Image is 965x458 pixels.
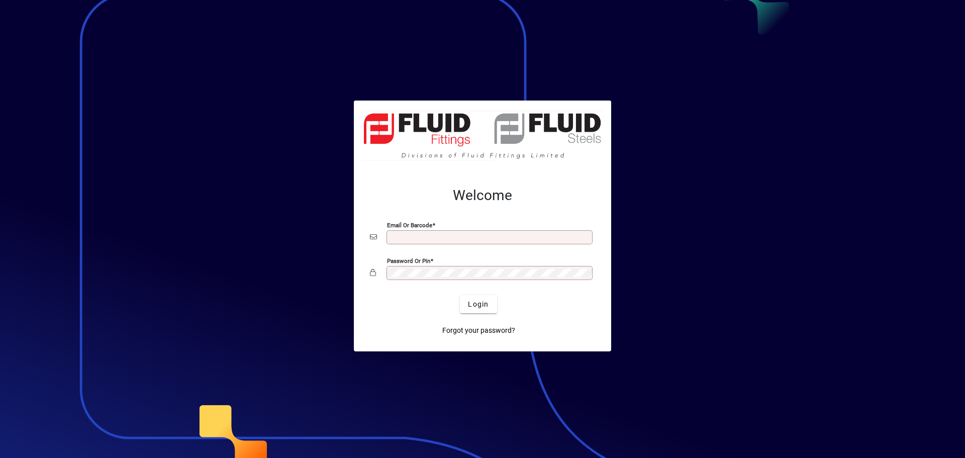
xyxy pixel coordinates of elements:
a: Forgot your password? [438,321,519,339]
span: Forgot your password? [442,325,515,336]
mat-label: Password or Pin [387,257,430,264]
mat-label: Email or Barcode [387,222,432,229]
span: Login [468,299,489,310]
button: Login [460,295,497,313]
h2: Welcome [370,187,595,204]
